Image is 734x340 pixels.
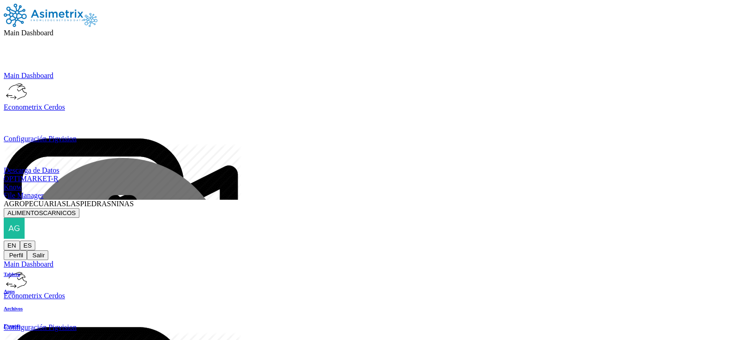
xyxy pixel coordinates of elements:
[4,143,730,175] a: imgDescarga de Datos
[4,260,730,268] a: Main Dashboard
[4,166,730,175] div: Descarga de Datos
[83,13,97,27] img: Asimetrix logo
[4,268,730,300] a: imgEconometrix Cerdos
[4,200,134,208] span: AGROPECUARIASLASPIEDRASNINAS
[4,241,20,250] button: EN
[4,72,730,80] a: Main Dashboard
[4,183,730,191] a: Know
[4,288,23,294] a: Apps
[4,250,27,260] button: Perfil
[4,323,730,332] div: Configuración Pigvision
[4,292,730,300] div: Econometrix Cerdos
[4,111,730,143] a: imgConfiguración Pigvision
[4,103,730,111] div: Econometrix Cerdos
[4,218,25,239] img: agrolacarolina7@gmail.com profile pic
[4,191,730,200] a: File Manager
[4,29,53,37] span: Main Dashboard
[4,175,730,183] a: OPTIMARKET-R
[4,323,23,328] a: Eventos
[4,300,730,332] a: imgConfiguración Pigvision
[4,208,79,218] button: ALIMENTOSCARNICOS
[4,4,83,27] img: Asimetrix logo
[4,80,730,111] a: imgEconometrix Cerdos
[27,250,48,260] button: Salir
[4,80,27,103] img: img
[4,135,730,143] div: Configuración Pigvision
[4,271,23,277] a: Tablero
[20,241,36,250] button: ES
[4,306,23,311] a: Archivos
